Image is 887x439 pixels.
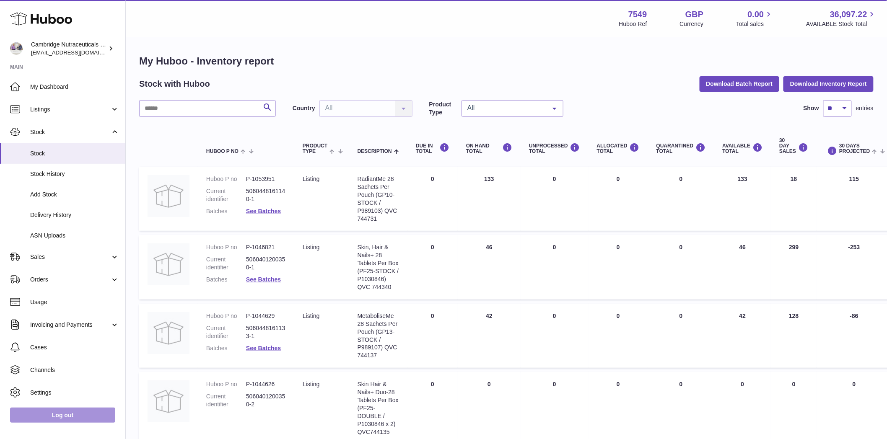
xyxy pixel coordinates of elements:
td: 128 [771,304,817,368]
span: 0 [680,176,683,182]
div: Skin Hair & Nails+ Duo-28 Tablets Per Box (PF25-DOUBLE / P1030846 x 2) QVC744135 [358,380,399,436]
dd: 5060401200350-2 [246,393,286,408]
span: Settings [30,389,119,397]
td: 0 [589,167,648,231]
span: listing [303,381,319,387]
div: QUARANTINED Total [656,143,706,154]
span: Add Stock [30,191,119,199]
dt: Huboo P no [206,380,246,388]
span: Cases [30,343,119,351]
span: Stock History [30,170,119,178]
dd: P-1044629 [246,312,286,320]
dt: Batches [206,207,246,215]
span: 0 [680,381,683,387]
div: ALLOCATED Total [597,143,640,154]
dt: Huboo P no [206,243,246,251]
td: 18 [771,167,817,231]
span: Delivery History [30,211,119,219]
span: 36,097.22 [830,9,867,20]
span: Sales [30,253,110,261]
img: qvc@camnutra.com [10,42,23,55]
button: Download Batch Report [700,76,780,91]
dt: Current identifier [206,324,246,340]
span: All [465,104,546,112]
td: 42 [458,304,521,368]
img: product image [148,243,189,285]
div: Cambridge Nutraceuticals Ltd [31,41,106,57]
h2: Stock with Huboo [139,78,210,90]
td: 299 [771,235,817,299]
td: 46 [714,235,771,299]
dd: P-1053951 [246,175,286,183]
td: 0 [407,304,458,368]
span: Huboo P no [206,149,239,154]
span: Invoicing and Payments [30,321,110,329]
span: listing [303,244,319,250]
a: Log out [10,408,115,423]
dt: Batches [206,276,246,284]
span: Description [358,149,392,154]
dt: Current identifier [206,393,246,408]
a: See Batches [246,345,281,351]
dt: Current identifier [206,256,246,271]
span: 0 [680,244,683,250]
a: See Batches [246,276,281,283]
td: 133 [714,167,771,231]
dt: Batches [206,344,246,352]
span: listing [303,176,319,182]
td: 0 [407,167,458,231]
span: entries [856,104,874,112]
span: listing [303,312,319,319]
td: 0 [589,304,648,368]
td: 133 [458,167,521,231]
span: Stock [30,128,110,136]
strong: GBP [685,9,703,20]
td: 0 [521,304,589,368]
td: 42 [714,304,771,368]
span: Total sales [736,20,773,28]
span: Orders [30,276,110,284]
span: My Dashboard [30,83,119,91]
a: 36,097.22 AVAILABLE Stock Total [806,9,877,28]
span: ASN Uploads [30,232,119,240]
td: 46 [458,235,521,299]
div: UNPROCESSED Total [529,143,580,154]
span: 0.00 [748,9,764,20]
div: MetaboliseMe 28 Sachets Per Pouch (GP13-STOCK / P989107) QVC 744137 [358,312,399,359]
td: 0 [521,235,589,299]
div: Skin, Hair & Nails+ 28 Tablets Per Box (PF25-STOCK / P1030846) QVC 744340 [358,243,399,291]
div: Huboo Ref [619,20,647,28]
dt: Huboo P no [206,312,246,320]
label: Show [804,104,819,112]
a: 0.00 Total sales [736,9,773,28]
div: AVAILABLE Total [723,143,763,154]
div: RadiantMe 28 Sachets Per Pouch (GP10-STOCK / P989103) QVC 744731 [358,175,399,222]
dd: 5060401200350-1 [246,256,286,271]
span: Usage [30,298,119,306]
label: Country [293,104,315,112]
div: ON HAND Total [466,143,512,154]
dd: 5060448161140-1 [246,187,286,203]
a: See Batches [246,208,281,214]
td: 0 [521,167,589,231]
dt: Huboo P no [206,175,246,183]
img: product image [148,380,189,422]
span: Stock [30,150,119,158]
span: 30 DAYS PROJECTED [839,143,870,154]
dd: P-1044626 [246,380,286,388]
span: Channels [30,366,119,374]
strong: 7549 [628,9,647,20]
dd: 5060448161133-1 [246,324,286,340]
span: [EMAIL_ADDRESS][DOMAIN_NAME] [31,49,123,56]
button: Download Inventory Report [783,76,874,91]
img: product image [148,312,189,354]
span: AVAILABLE Stock Total [806,20,877,28]
td: 0 [589,235,648,299]
td: 0 [407,235,458,299]
span: Product Type [303,143,327,154]
span: 0 [680,312,683,319]
img: product image [148,175,189,217]
span: Listings [30,106,110,114]
div: Currency [680,20,704,28]
label: Product Type [429,101,457,116]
